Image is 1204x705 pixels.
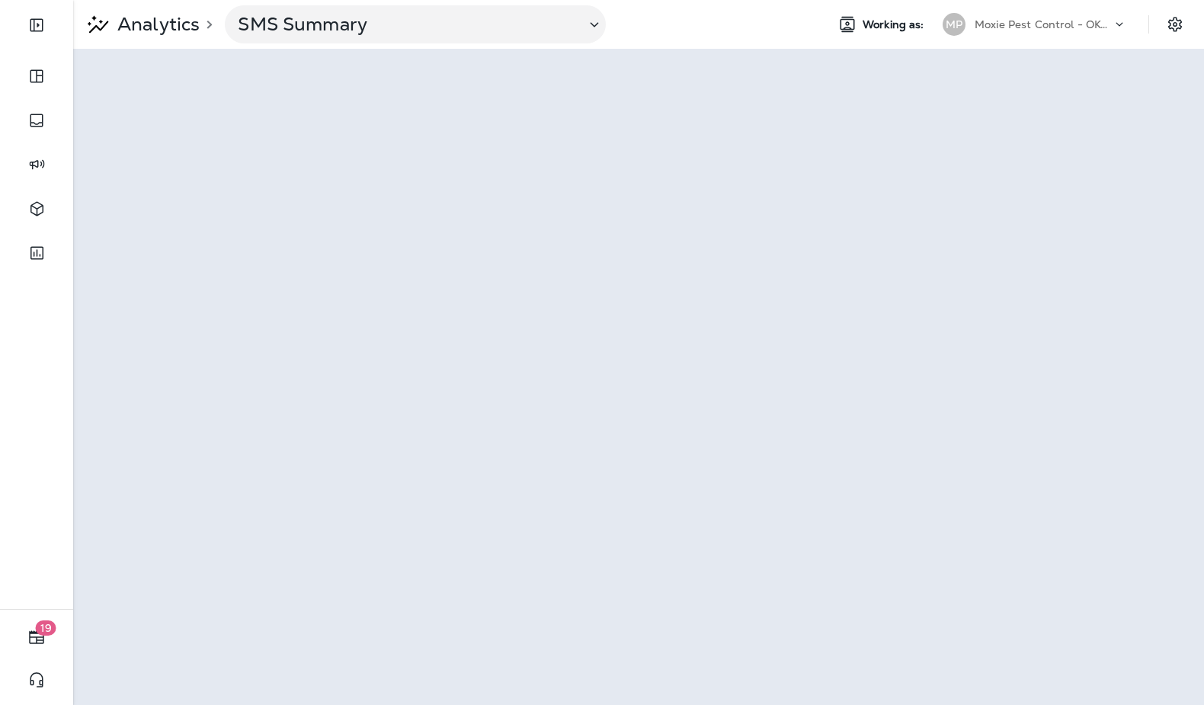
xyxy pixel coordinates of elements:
[36,620,56,636] span: 19
[238,13,573,36] p: SMS Summary
[975,18,1112,30] p: Moxie Pest Control - OKC [GEOGRAPHIC_DATA]
[111,13,200,36] p: Analytics
[863,18,927,31] span: Working as:
[1161,11,1189,38] button: Settings
[15,622,58,652] button: 19
[73,49,1204,705] iframe: To enrich screen reader interactions, please activate Accessibility in Grammarly extension settings
[943,13,965,36] div: MP
[15,10,58,40] button: Expand Sidebar
[200,18,213,30] p: >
